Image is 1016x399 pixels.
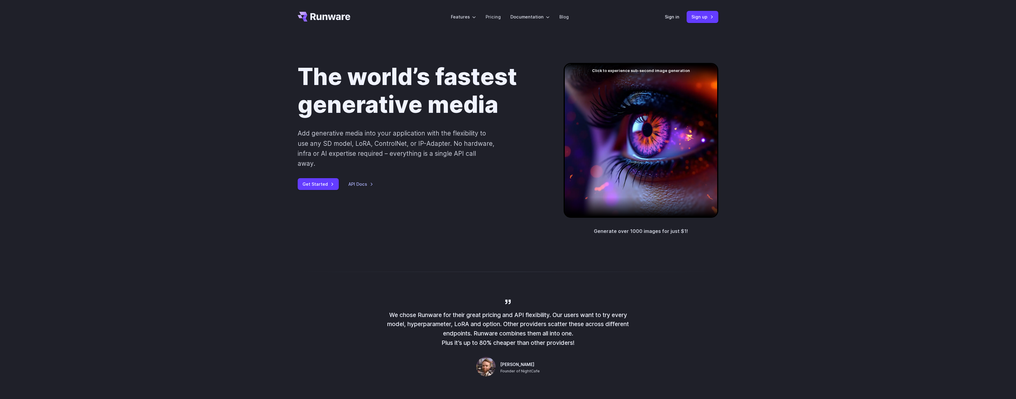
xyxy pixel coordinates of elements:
span: [PERSON_NAME] [500,361,534,368]
p: Generate over 1000 images for just $1! [594,227,688,235]
h1: The world’s fastest generative media [298,63,544,119]
a: Get Started [298,178,339,190]
label: Documentation [510,13,550,20]
a: Sign up [687,11,718,23]
label: Features [451,13,476,20]
a: Pricing [486,13,501,20]
a: API Docs [348,181,373,188]
a: Go to / [298,12,350,21]
a: Sign in [665,13,679,20]
p: We chose Runware for their great pricing and API flexibility. Our users want to try every model, ... [387,310,629,348]
p: Add generative media into your application with the flexibility to use any SD model, LoRA, Contro... [298,128,495,168]
img: Person [476,357,496,376]
span: Founder of NightCafe [500,368,540,374]
a: Blog [559,13,569,20]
